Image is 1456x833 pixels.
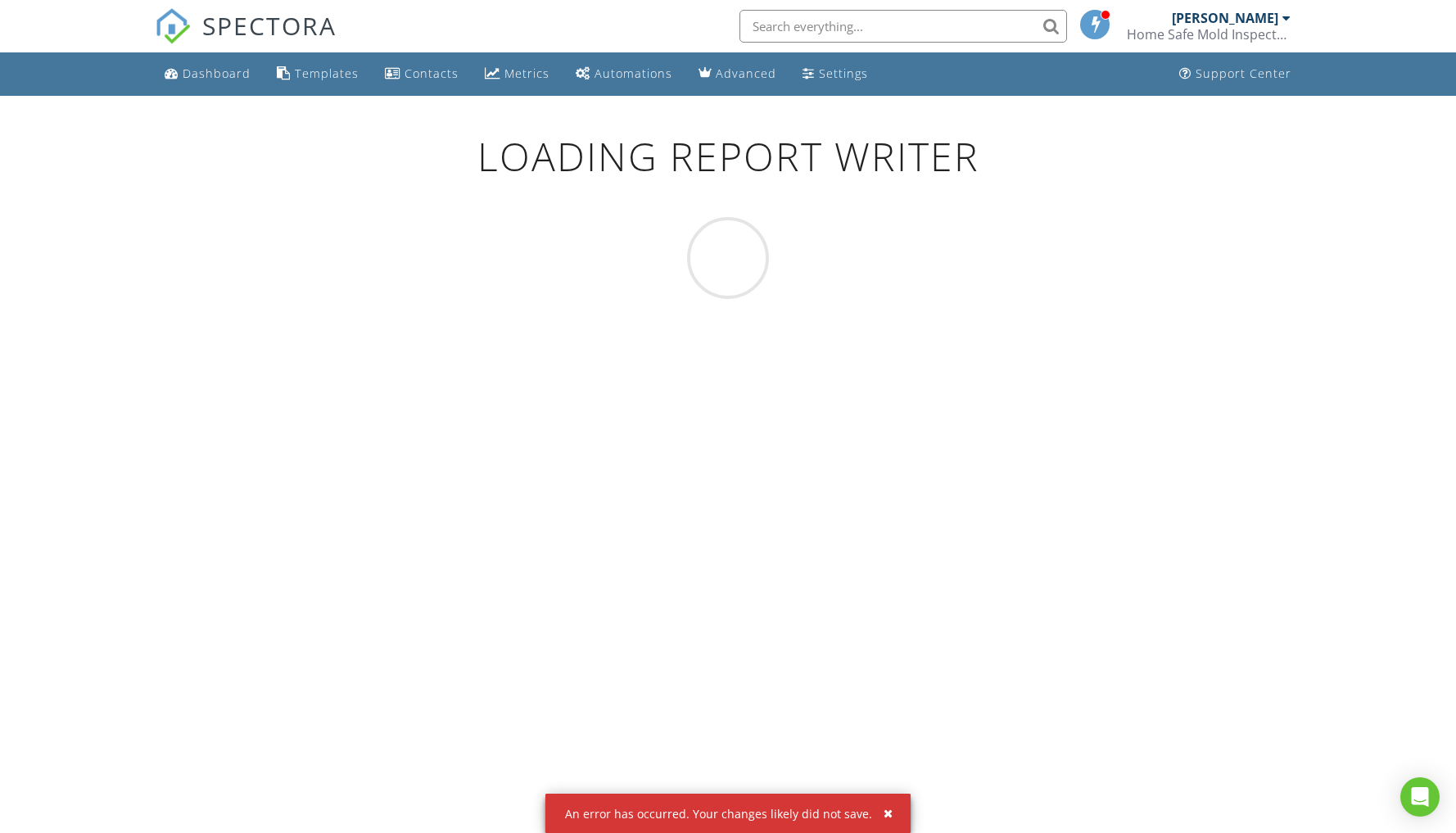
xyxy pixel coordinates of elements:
[202,8,337,43] span: SPECTORA
[569,59,679,89] a: Automations (Basic)
[504,66,549,81] div: Metrics
[270,59,365,89] a: Templates
[378,59,465,89] a: Contacts
[819,66,868,81] div: Settings
[158,59,257,89] a: Dashboard
[595,66,672,81] div: Automations
[545,794,911,833] div: An error has occurred. Your changes likely did not save.
[155,8,191,44] img: The Best Home Inspection Software - Spectora
[716,66,776,81] div: Advanced
[183,66,251,81] div: Dashboard
[478,59,556,89] a: Metrics
[739,10,1067,43] input: Search everything...
[405,66,459,81] div: Contacts
[1400,777,1440,817] div: Open Intercom Messenger
[1127,26,1291,43] div: Home Safe Mold Inspectors of NWA LLC
[1173,59,1298,89] a: Support Center
[295,66,359,81] div: Templates
[155,22,337,57] a: SPECTORA
[692,59,783,89] a: Advanced
[1172,10,1278,26] div: [PERSON_NAME]
[1196,66,1291,81] div: Support Center
[796,59,875,89] a: Settings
